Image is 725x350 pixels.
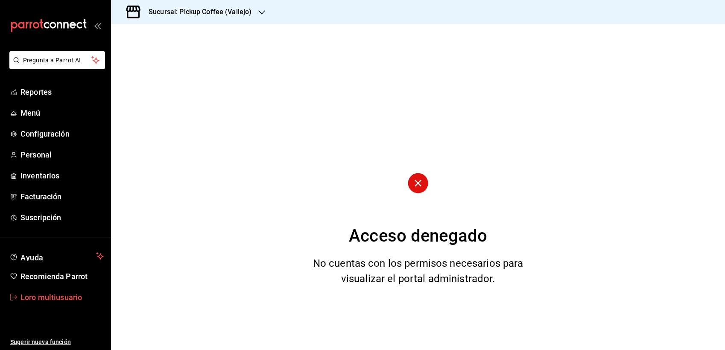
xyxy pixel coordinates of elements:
font: Personal [20,150,52,159]
font: Configuración [20,129,70,138]
font: Menú [20,108,41,117]
button: open_drawer_menu [94,22,101,29]
span: Ayuda [20,251,93,261]
font: Facturación [20,192,61,201]
font: Recomienda Parrot [20,272,88,281]
a: Pregunta a Parrot AI [6,62,105,71]
font: Loro multiusuario [20,293,82,302]
font: Reportes [20,87,52,96]
button: Pregunta a Parrot AI [9,51,105,69]
div: Acceso denegado [349,223,487,249]
font: Inventarios [20,171,59,180]
font: Suscripción [20,213,61,222]
span: Pregunta a Parrot AI [23,56,92,65]
div: No cuentas con los permisos necesarios para visualizar el portal administrador. [302,256,534,286]
h3: Sucursal: Pickup Coffee (Vallejo) [142,7,251,17]
font: Sugerir nueva función [10,338,71,345]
